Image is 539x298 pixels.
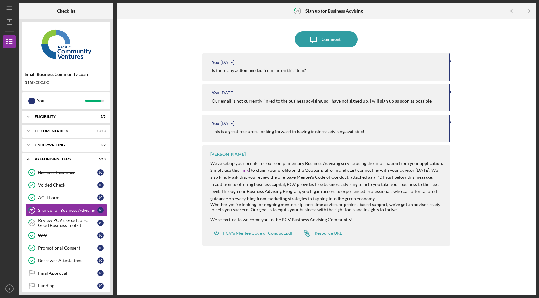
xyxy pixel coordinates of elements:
div: J C [97,182,104,188]
button: Comment [295,31,358,47]
div: Documentation [35,129,90,133]
a: Voided CheckJC [25,179,107,191]
time: 2025-09-25 18:25 [220,60,234,65]
div: Resource URL [315,231,342,236]
div: Our email is not currently linked to the business advising, so I have not signed up. I will sign ... [212,98,432,104]
p: We’ve set up your profile for our complimentary Business Advising service using the information f... [210,160,444,181]
div: J C [97,207,104,213]
div: J C [97,194,104,201]
a: Resource URL [299,227,342,239]
div: PCV's Mentee Code of Conduct.pdf [223,231,293,236]
div: J C [97,283,104,289]
div: Borrower Attestations [38,258,97,263]
div: We’re excited to welcome you to the PCV Business Advising Community! [210,217,444,222]
a: W-9JC [25,229,107,242]
button: JC [3,282,16,295]
div: Is there any action needed from me on this item? [212,68,306,73]
a: 22Review PCV's Good Jobs, Good Business ToolkitJC [25,216,107,229]
p: In addition to offering business capital, PCV provides free business advising to help you take yo... [210,181,444,202]
div: You [37,95,85,106]
text: JC [8,287,11,290]
div: Sign up for Business Advising [38,208,97,213]
div: This is a great resource. Looking forward to having business advising available! [212,129,364,134]
img: Product logo [22,25,110,63]
div: Whether you're looking for ongoing mentorship, one-time advice, or project-based support, we’ve g... [210,160,444,212]
div: J C [97,169,104,176]
div: 2 / 2 [94,143,106,147]
b: Sign up for Business Advising [305,8,363,14]
a: link [241,167,249,173]
div: J C [97,257,104,264]
button: PCV's Mentee Code of Conduct.pdf [210,227,296,239]
div: Eligibility [35,115,90,119]
div: Business Insurance [38,170,97,175]
tspan: 21 [30,208,34,212]
div: You [212,60,219,65]
div: J C [97,232,104,239]
div: [PERSON_NAME] [210,152,246,157]
div: You [212,121,219,126]
a: Business InsuranceJC [25,166,107,179]
div: Promotional Consent [38,245,97,250]
time: 2025-09-24 21:01 [220,90,234,95]
a: ACH FormJC [25,191,107,204]
div: W-9 [38,233,97,238]
div: Funding [38,283,97,288]
b: Checklist [57,8,75,14]
div: Review PCV's Good Jobs, Good Business Toolkit [38,218,97,228]
div: 6 / 10 [94,157,106,161]
div: Underwriting [35,143,90,147]
div: You [212,90,219,95]
div: Prefunding Items [35,157,90,161]
div: Small Business Community Loan [25,72,108,77]
a: Final ApprovalJC [25,267,107,279]
div: 13 / 13 [94,129,106,133]
div: J C [28,98,35,104]
a: FundingJC [25,279,107,292]
a: Promotional ConsentJC [25,242,107,254]
tspan: 22 [30,221,34,225]
div: Voided Check [38,183,97,188]
div: J C [97,245,104,251]
div: ACH Form [38,195,97,200]
div: J C [97,270,104,276]
time: 2025-09-24 20:37 [220,121,234,126]
div: Final Approval [38,271,97,276]
a: 21Sign up for Business AdvisingJC [25,204,107,216]
div: 5 / 5 [94,115,106,119]
div: $150,000.00 [25,80,108,85]
tspan: 21 [296,9,299,13]
div: Comment [322,31,341,47]
a: Borrower AttestationsJC [25,254,107,267]
div: J C [97,220,104,226]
